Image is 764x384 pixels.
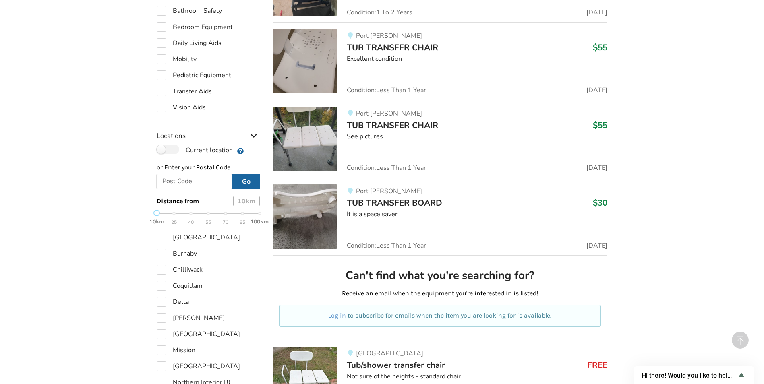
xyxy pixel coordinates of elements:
[157,297,189,307] label: Delta
[232,174,260,189] button: Go
[157,281,203,291] label: Coquitlam
[347,372,607,381] div: Not sure of the heights - standard chair
[356,187,422,196] span: Port [PERSON_NAME]
[157,197,199,205] span: Distance from
[157,38,222,48] label: Daily Living Aids
[586,242,607,249] span: [DATE]
[347,42,438,53] span: TUB TRANSFER CHAIR
[273,107,337,171] img: bathroom safety-tub transfer chair
[593,120,607,130] h3: $55
[157,249,197,258] label: Burnaby
[642,372,737,379] span: Hi there! Would you like to help us improve AssistList?
[157,361,240,371] label: [GEOGRAPHIC_DATA]
[157,22,233,32] label: Bedroom Equipment
[157,87,212,96] label: Transfer Aids
[157,233,240,242] label: [GEOGRAPHIC_DATA]
[149,218,164,225] strong: 10km
[347,9,412,16] span: Condition: 1 To 2 Years
[347,132,607,141] div: See pictures
[279,268,601,283] h2: Can't find what you're searching for?
[205,218,211,227] span: 55
[157,345,195,355] label: Mission
[347,242,426,249] span: Condition: Less Than 1 Year
[157,145,233,155] label: Current location
[157,103,206,112] label: Vision Aids
[273,184,337,249] img: bathroom safety-tub transfer board
[586,165,607,171] span: [DATE]
[157,54,197,64] label: Mobility
[171,218,177,227] span: 25
[223,218,228,227] span: 70
[240,218,245,227] span: 85
[157,329,240,339] label: [GEOGRAPHIC_DATA]
[642,370,746,380] button: Show survey - Hi there! Would you like to help us improve AssistList?
[328,312,346,319] a: Log in
[593,42,607,53] h3: $55
[157,265,203,275] label: Chilliwack
[347,165,426,171] span: Condition: Less Than 1 Year
[188,218,194,227] span: 40
[586,87,607,93] span: [DATE]
[157,163,260,172] p: or Enter your Postal Code
[347,210,607,219] div: It is a space saver
[593,198,607,208] h3: $30
[356,109,422,118] span: Port [PERSON_NAME]
[233,196,260,206] div: 10 km
[347,197,442,209] span: TUB TRANSFER BOARD
[347,54,607,64] div: Excellent condition
[587,360,607,370] h3: FREE
[273,178,607,255] a: bathroom safety-tub transfer board Port [PERSON_NAME]TUB TRANSFER BOARD$30It is a space saverCond...
[356,349,423,358] span: [GEOGRAPHIC_DATA]
[273,29,337,93] img: bathroom safety-tub transfer chair
[273,100,607,178] a: bathroom safety-tub transfer chair Port [PERSON_NAME]TUB TRANSFER CHAIR$55See picturesCondition:L...
[356,31,422,40] span: Port [PERSON_NAME]
[273,22,607,100] a: bathroom safety-tub transfer chair Port [PERSON_NAME]TUB TRANSFER CHAIR$55Excellent conditionCond...
[289,311,591,320] p: to subscribe for emails when the item you are looking for is available.
[157,116,260,144] div: Locations
[157,6,222,16] label: Bathroom Safety
[156,174,232,189] input: Post Code
[251,218,269,225] strong: 100km
[586,9,607,16] span: [DATE]
[157,313,225,323] label: [PERSON_NAME]
[157,70,231,80] label: Pediatric Equipment
[347,359,445,371] span: Tub/shower transfer chair
[347,87,426,93] span: Condition: Less Than 1 Year
[279,289,601,298] p: Receive an email when the equipment you're interested in is listed!
[347,120,438,131] span: TUB TRANSFER CHAIR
